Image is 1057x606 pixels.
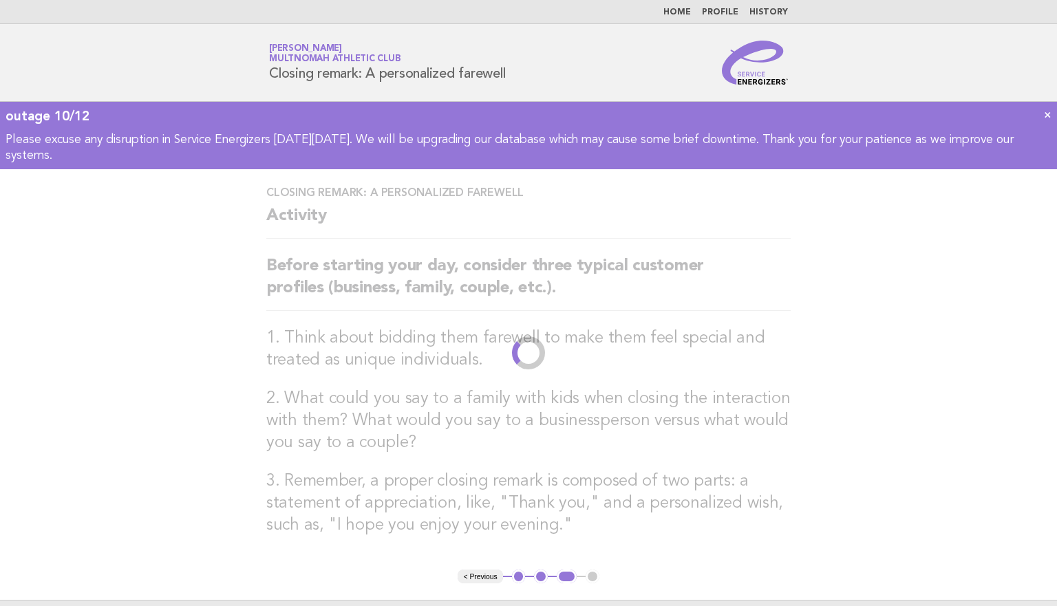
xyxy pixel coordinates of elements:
[266,327,791,371] h3: 1. Think about bidding them farewell to make them feel special and treated as unique individuals.
[6,132,1051,164] p: Please excuse any disruption in Service Energizers [DATE][DATE]. We will be upgrading our databas...
[266,388,791,454] h3: 2. What could you say to a family with kids when closing the interaction with them? What would yo...
[266,470,791,537] h3: 3. Remember, a proper closing remark is composed of two parts: a statement of appreciation, like,...
[269,45,505,80] h1: Closing remark: A personalized farewell
[663,8,691,17] a: Home
[269,55,401,64] span: Multnomah Athletic Club
[702,8,738,17] a: Profile
[722,41,788,85] img: Service Energizers
[749,8,788,17] a: History
[269,44,401,63] a: [PERSON_NAME]Multnomah Athletic Club
[6,107,1051,125] div: outage 10/12
[266,186,791,199] h3: Closing remark: A personalized farewell
[266,255,791,311] h2: Before starting your day, consider three typical customer profiles (business, family, couple, etc.).
[266,205,791,239] h2: Activity
[1044,107,1051,122] a: ×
